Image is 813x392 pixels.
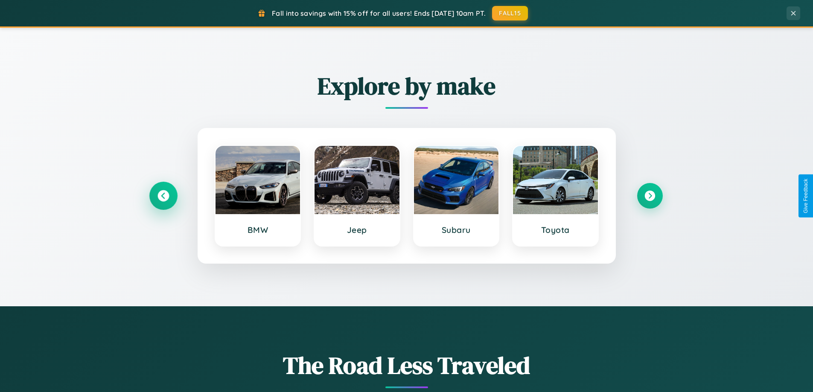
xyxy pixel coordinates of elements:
[803,179,809,213] div: Give Feedback
[492,6,528,20] button: FALL15
[151,70,663,102] h2: Explore by make
[224,225,292,235] h3: BMW
[323,225,391,235] h3: Jeep
[522,225,589,235] h3: Toyota
[423,225,490,235] h3: Subaru
[272,9,486,17] span: Fall into savings with 15% off for all users! Ends [DATE] 10am PT.
[151,349,663,382] h1: The Road Less Traveled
